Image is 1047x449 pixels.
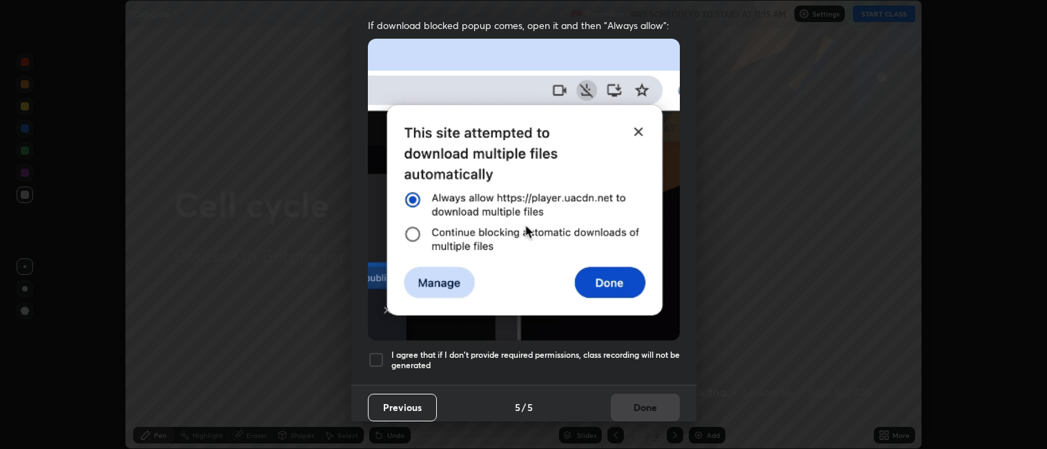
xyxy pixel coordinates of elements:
img: downloads-permission-blocked.gif [368,39,680,341]
h4: 5 [527,400,533,414]
h5: I agree that if I don't provide required permissions, class recording will not be generated [391,350,680,371]
span: If download blocked popup comes, open it and then "Always allow": [368,19,680,32]
button: Previous [368,394,437,421]
h4: 5 [515,400,520,414]
h4: / [522,400,526,414]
